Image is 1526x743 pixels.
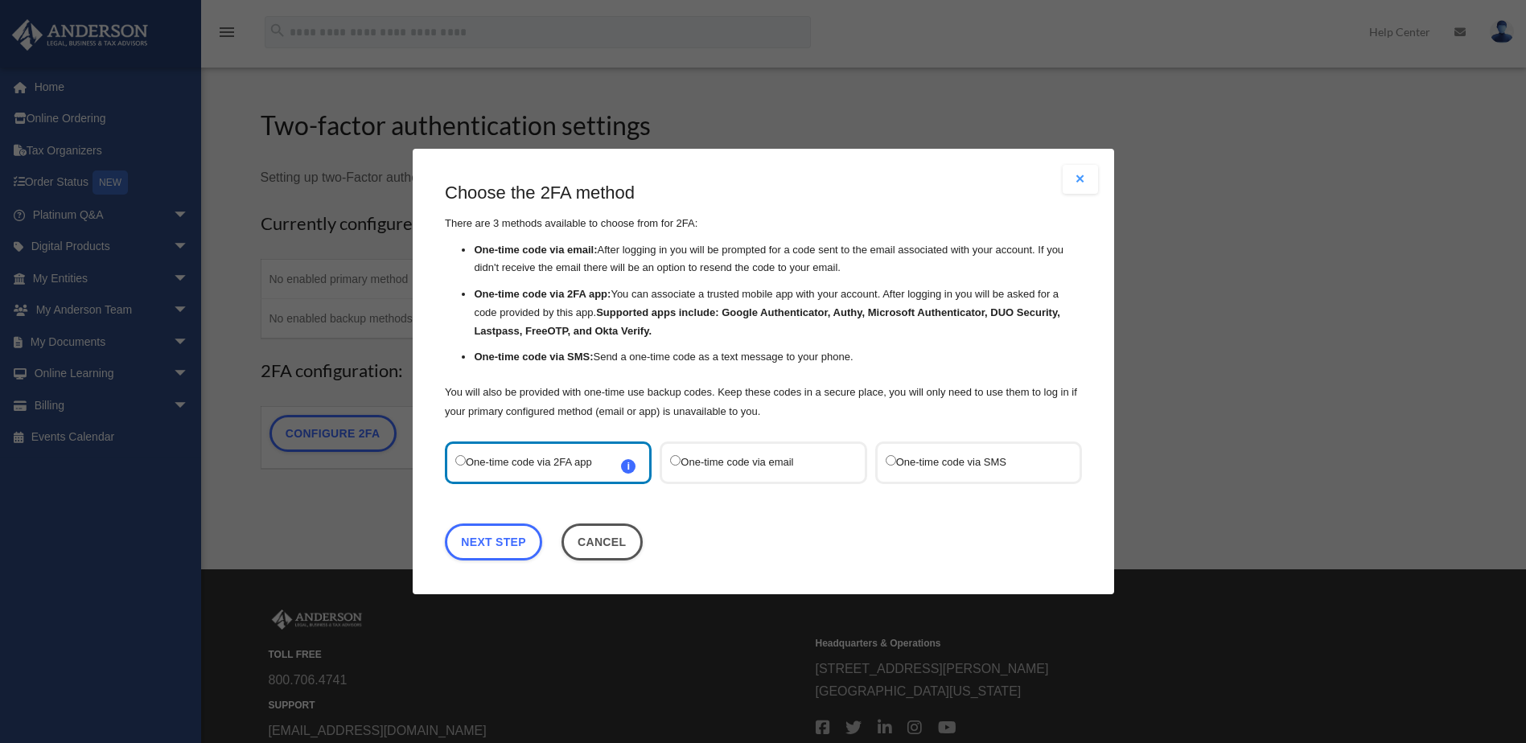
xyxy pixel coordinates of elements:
[474,244,597,256] strong: One-time code via email:
[561,523,642,560] button: Close this dialog window
[445,523,542,560] a: Next Step
[445,181,1082,421] div: There are 3 methods available to choose from for 2FA:
[455,455,466,466] input: One-time code via 2FA appi
[621,459,635,474] span: i
[474,349,1082,367] li: Send a one-time code as a text message to your phone.
[885,452,1055,474] label: One-time code via SMS
[445,181,1082,206] h3: Choose the 2FA method
[455,452,625,474] label: One-time code via 2FA app
[670,452,840,474] label: One-time code via email
[474,288,611,300] strong: One-time code via 2FA app:
[474,285,1082,340] li: You can associate a trusted mobile app with your account. After logging in you will be asked for ...
[670,455,681,466] input: One-time code via email
[474,306,1059,337] strong: Supported apps include: Google Authenticator, Authy, Microsoft Authenticator, DUO Security, Lastp...
[474,241,1082,278] li: After logging in you will be prompted for a code sent to the email associated with your account. ...
[885,455,895,466] input: One-time code via SMS
[1063,165,1098,194] button: Close modal
[474,351,593,363] strong: One-time code via SMS:
[445,383,1082,421] p: You will also be provided with one-time use backup codes. Keep these codes in a secure place, you...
